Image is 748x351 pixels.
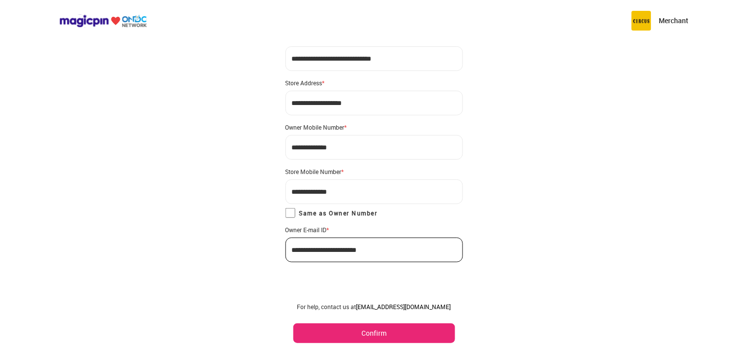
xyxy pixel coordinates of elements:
[285,208,295,218] input: Same as Owner Number
[285,208,378,218] label: Same as Owner Number
[285,123,463,131] div: Owner Mobile Number
[659,16,689,26] p: Merchant
[285,79,463,87] div: Store Address
[356,303,451,311] a: [EMAIL_ADDRESS][DOMAIN_NAME]
[59,14,147,28] img: ondc-logo-new-small.8a59708e.svg
[293,323,455,343] button: Confirm
[285,168,463,175] div: Store Mobile Number
[632,11,651,31] img: circus.b677b59b.png
[293,303,455,311] div: For help, contact us at
[285,226,463,234] div: Owner E-mail ID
